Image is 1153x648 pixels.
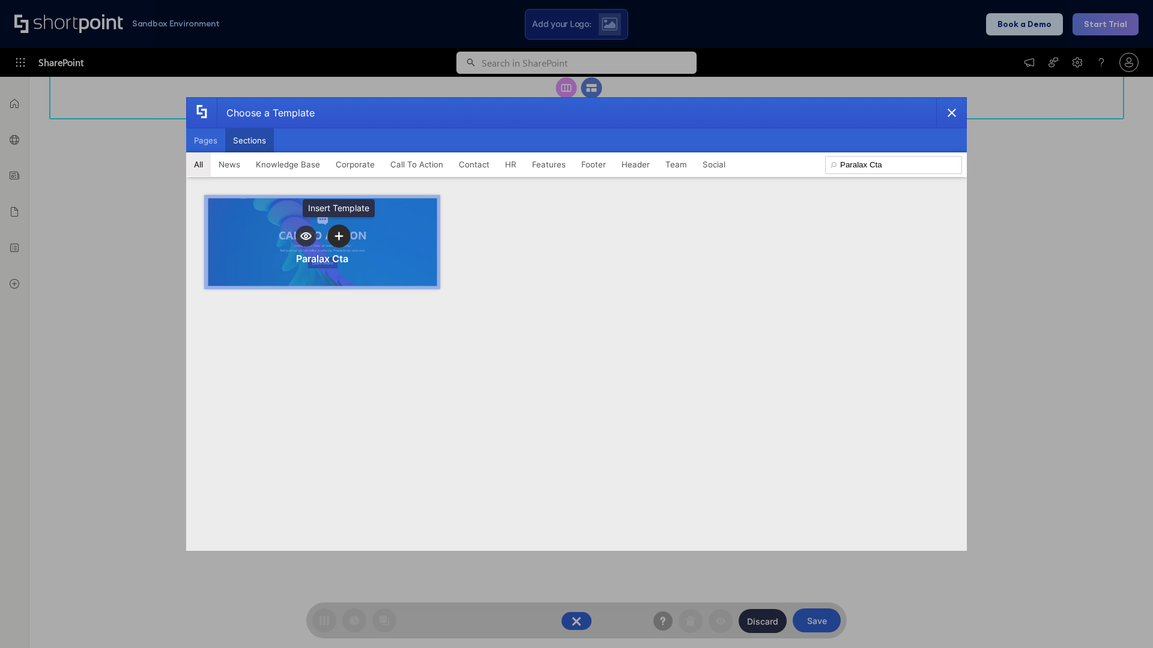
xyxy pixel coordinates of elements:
div: Choose a Template [217,98,315,128]
button: All [186,152,211,176]
button: Call To Action [383,152,451,176]
button: Social [695,152,733,176]
button: Sections [225,128,274,152]
button: Header [614,152,658,176]
div: Paralax Cta [296,253,348,265]
button: Knowledge Base [248,152,328,176]
button: Team [658,152,695,176]
button: Footer [573,152,614,176]
button: Features [524,152,573,176]
iframe: Chat Widget [1093,590,1153,648]
div: template selector [186,97,967,551]
button: HR [497,152,524,176]
button: Pages [186,128,225,152]
button: Corporate [328,152,383,176]
button: News [211,152,248,176]
input: Search [825,156,962,174]
button: Contact [451,152,497,176]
